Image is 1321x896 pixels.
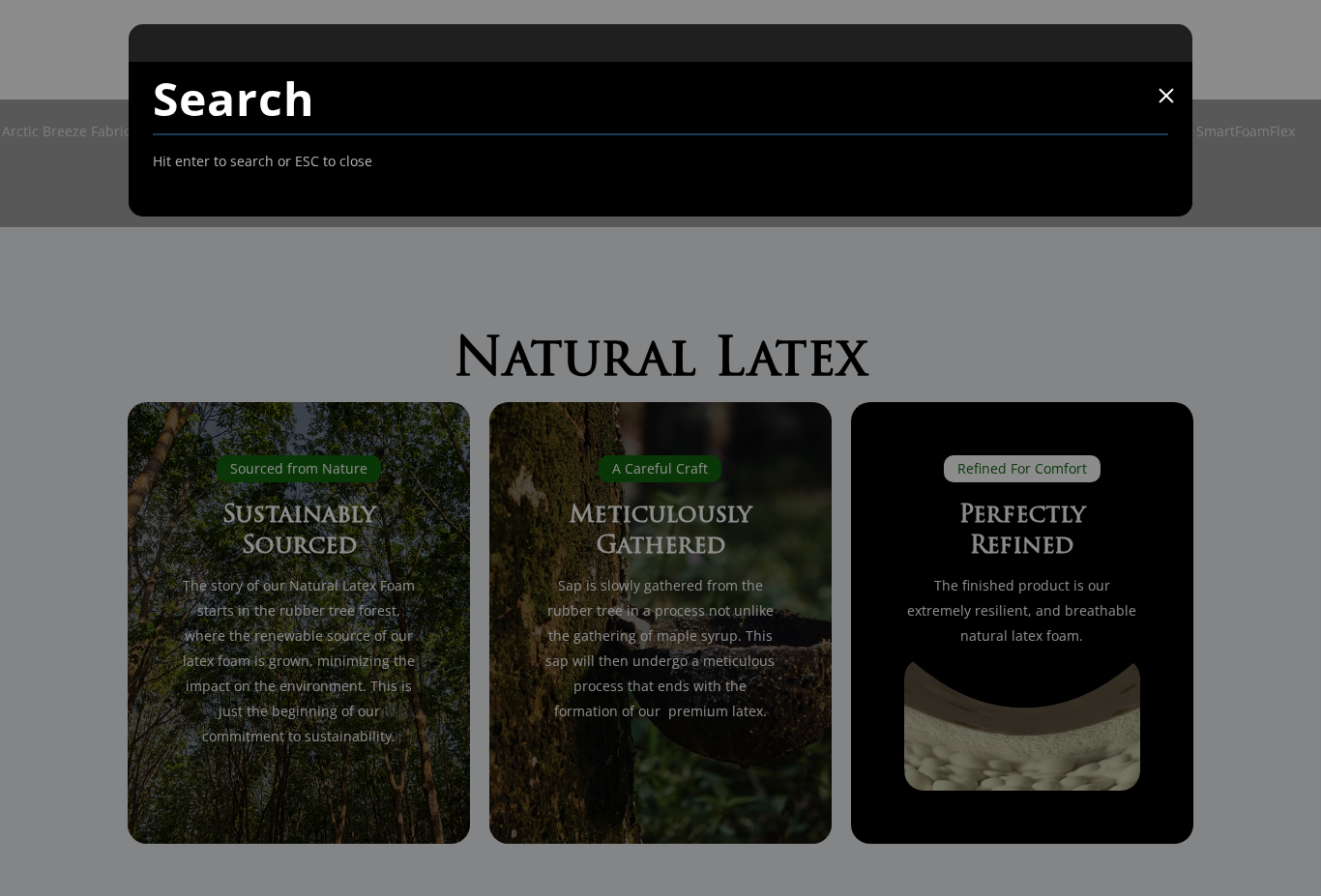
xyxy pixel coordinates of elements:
[2,100,131,163] a: Arctic Breeze Fabric
[181,502,418,564] h3: Sustainably Sourced
[153,149,372,174] span: Hit enter to search or ESC to close
[181,573,418,749] p: The story of our Natural Latex Foam starts in the rubber tree forest, where the renewable source ...
[454,335,867,389] span: Natural Latex
[543,573,779,724] p: Sap is slowly gathered from the rubber tree in a process not unlike the gathering of maple syrup....
[599,455,721,482] div: A Careful Craft
[904,573,1141,649] p: The finished product is our extremely resilient, and breathable natural latex foam.
[153,62,1168,135] input: Search
[217,455,381,482] div: Sourced from Nature
[904,502,1141,564] h3: Perfectly Refined
[543,502,779,564] h3: Meticulously Gathered
[944,455,1101,482] div: Refined For Comfort
[1196,100,1295,163] a: SmartFoamFlex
